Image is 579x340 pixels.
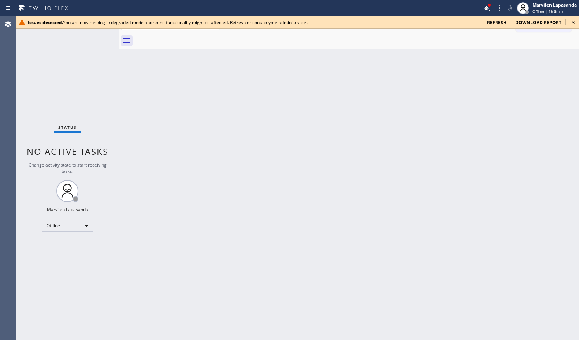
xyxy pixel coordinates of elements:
span: download report [515,19,561,26]
span: Status [58,125,77,130]
div: Marvilen Lapasanda [532,2,577,8]
div: Marvilen Lapasanda [47,206,88,213]
span: No active tasks [27,145,108,157]
button: Mute [505,3,515,13]
div: Offline [42,220,93,232]
div: You are now running in degraded mode and some functionality might be affected. Refresh or contact... [28,19,481,26]
span: refresh [487,19,506,26]
span: Change activity state to start receiving tasks. [29,162,107,174]
span: Offline | 1h 3min [532,9,563,14]
b: Issues detected. [28,19,63,26]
